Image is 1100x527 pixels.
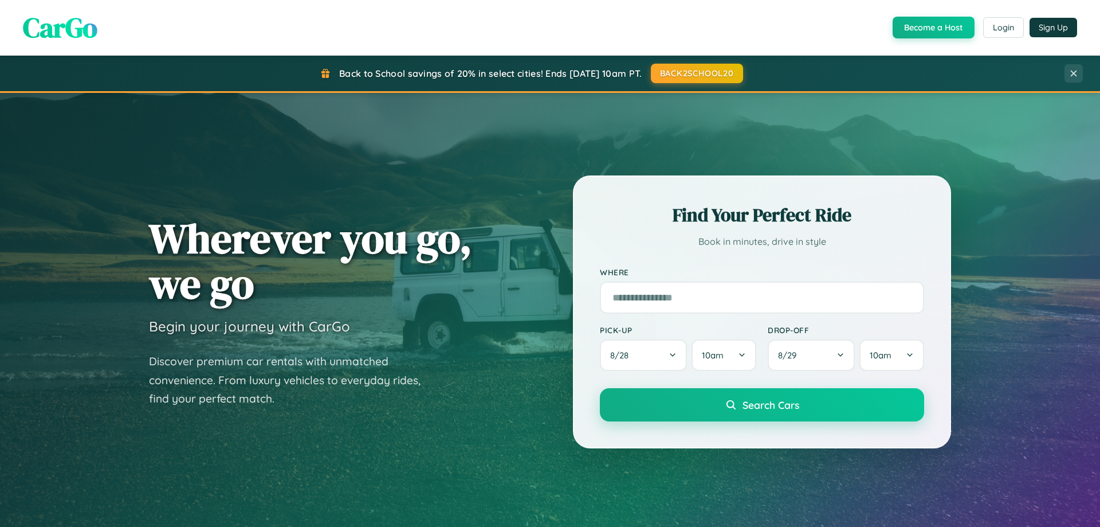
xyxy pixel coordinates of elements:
button: Become a Host [893,17,975,38]
label: Drop-off [768,325,924,335]
h3: Begin your journey with CarGo [149,318,350,335]
span: 8 / 28 [610,350,634,361]
span: Back to School savings of 20% in select cities! Ends [DATE] 10am PT. [339,68,642,79]
span: 10am [870,350,891,361]
label: Pick-up [600,325,756,335]
button: 10am [859,339,924,371]
button: 10am [692,339,756,371]
span: 8 / 29 [778,350,802,361]
span: CarGo [23,9,97,46]
span: Search Cars [742,399,799,411]
span: 10am [702,350,724,361]
button: Search Cars [600,388,924,421]
button: 8/29 [768,339,855,371]
p: Book in minutes, drive in style [600,233,924,250]
button: Login [983,17,1024,38]
button: BACK2SCHOOL20 [651,64,743,83]
h1: Wherever you go, we go [149,216,472,306]
button: Sign Up [1030,18,1077,37]
h2: Find Your Perfect Ride [600,202,924,228]
p: Discover premium car rentals with unmatched convenience. From luxury vehicles to everyday rides, ... [149,352,435,408]
button: 8/28 [600,339,687,371]
label: Where [600,267,924,277]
